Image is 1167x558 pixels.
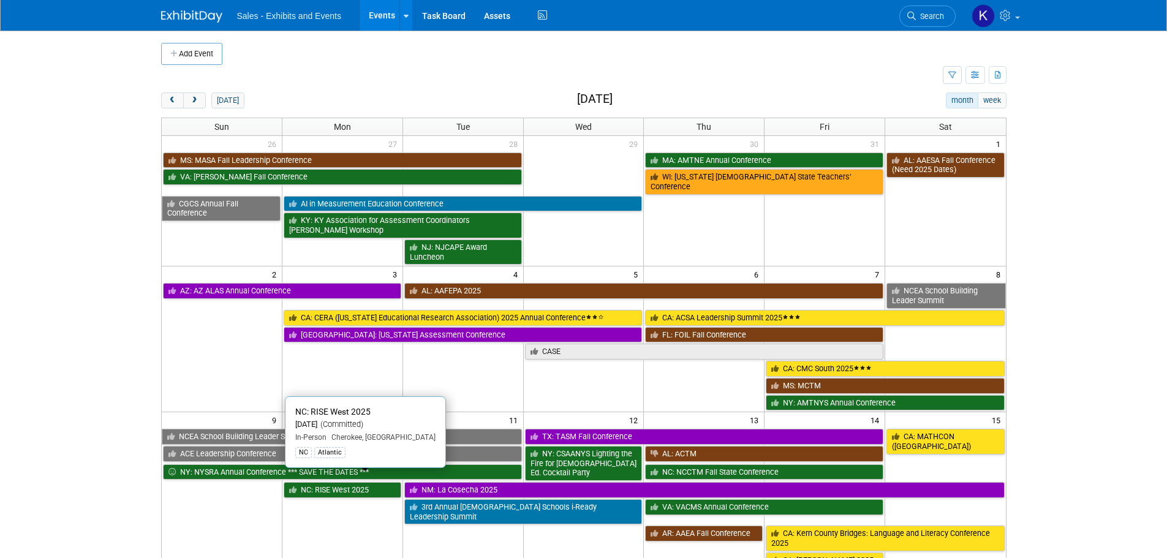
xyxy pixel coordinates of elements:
span: 6 [753,266,764,282]
a: NJ: NJCAPE Award Luncheon [404,239,522,265]
span: In-Person [295,433,327,442]
a: MS: MCTM [766,378,1004,394]
span: Search [916,12,944,21]
img: Kara Haven [972,4,995,28]
span: 2 [271,266,282,282]
span: 30 [749,136,764,151]
a: NCEA School Building Leader Summit [886,283,1005,308]
a: AL: AAESA Fall Conference (Need 2025 Dates) [886,153,1004,178]
a: NY: CSAANYS Lighting the Fire for [DEMOGRAPHIC_DATA] Ed. Cocktail Party [525,446,643,481]
span: 11 [508,412,523,428]
a: AZ: AZ ALAS Annual Conference [163,283,401,299]
button: prev [161,92,184,108]
a: Search [899,6,956,27]
span: Thu [697,122,711,132]
span: 29 [628,136,643,151]
a: CA: Kern County Bridges: Language and Literacy Conference 2025 [766,526,1004,551]
span: Wed [575,122,592,132]
a: FL: FOIL Fall Conference [645,327,883,343]
a: NC: RISE West 2025 [284,482,401,498]
a: CA: ACSA Leadership Summit 2025 [645,310,1004,326]
a: MA: AMTNE Annual Conference [645,153,883,168]
a: AI in Measurement Education Conference [284,196,643,212]
a: CASE [525,344,884,360]
span: 12 [628,412,643,428]
a: CA: CERA ([US_STATE] Educational Research Association) 2025 Annual Conference [284,310,643,326]
span: (Committed) [317,420,363,429]
a: NM: La Cosecha 2025 [404,482,1005,498]
h2: [DATE] [577,92,613,106]
button: [DATE] [211,92,244,108]
a: AL: AAFEPA 2025 [404,283,883,299]
a: KY: KY Association for Assessment Coordinators [PERSON_NAME] Workshop [284,213,522,238]
span: Sat [939,122,952,132]
a: VA: VACMS Annual Conference [645,499,883,515]
span: 5 [632,266,643,282]
a: WI: [US_STATE] [DEMOGRAPHIC_DATA] State Teachers’ Conference [645,169,883,194]
span: 1 [995,136,1006,151]
a: NC: NCCTM Fall State Conference [645,464,883,480]
span: 26 [266,136,282,151]
button: next [183,92,206,108]
span: Tue [456,122,470,132]
button: week [978,92,1006,108]
a: CA: MATHCON ([GEOGRAPHIC_DATA]) [886,429,1004,454]
a: AL: ACTM [645,446,883,462]
span: 13 [749,412,764,428]
a: [GEOGRAPHIC_DATA]: [US_STATE] Assessment Conference [284,327,643,343]
span: 7 [874,266,885,282]
a: ACE Leadership Conference [163,446,522,462]
img: ExhibitDay [161,10,222,23]
div: Atlantic [314,447,346,458]
span: NC: RISE West 2025 [295,407,371,417]
div: [DATE] [295,420,436,430]
button: month [946,92,978,108]
span: 31 [869,136,885,151]
span: 4 [512,266,523,282]
a: CGCS Annual Fall Conference [162,196,281,221]
span: 14 [869,412,885,428]
span: 27 [387,136,402,151]
span: 3 [391,266,402,282]
span: 28 [508,136,523,151]
a: CA: CMC South 2025 [766,361,1004,377]
span: Sales - Exhibits and Events [237,11,341,21]
a: AR: AAEA Fall Conference [645,526,763,541]
a: VA: [PERSON_NAME] Fall Conference [163,169,522,185]
span: Mon [334,122,351,132]
a: NCEA School Building Leader Summit [162,429,522,445]
a: NY: AMTNYS Annual Conference [766,395,1004,411]
span: Sun [214,122,229,132]
span: Cherokee, [GEOGRAPHIC_DATA] [327,433,436,442]
a: NY: NYSRA Annual Conference *** SAVE THE DATES *** [163,464,522,480]
a: MS: MASA Fall Leadership Conference [163,153,522,168]
span: 15 [991,412,1006,428]
span: 8 [995,266,1006,282]
a: 3rd Annual [DEMOGRAPHIC_DATA] Schools i-Ready Leadership Summit [404,499,643,524]
a: TX: TASM Fall Conference [525,429,884,445]
button: Add Event [161,43,222,65]
span: Fri [820,122,829,132]
div: NC [295,447,312,458]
